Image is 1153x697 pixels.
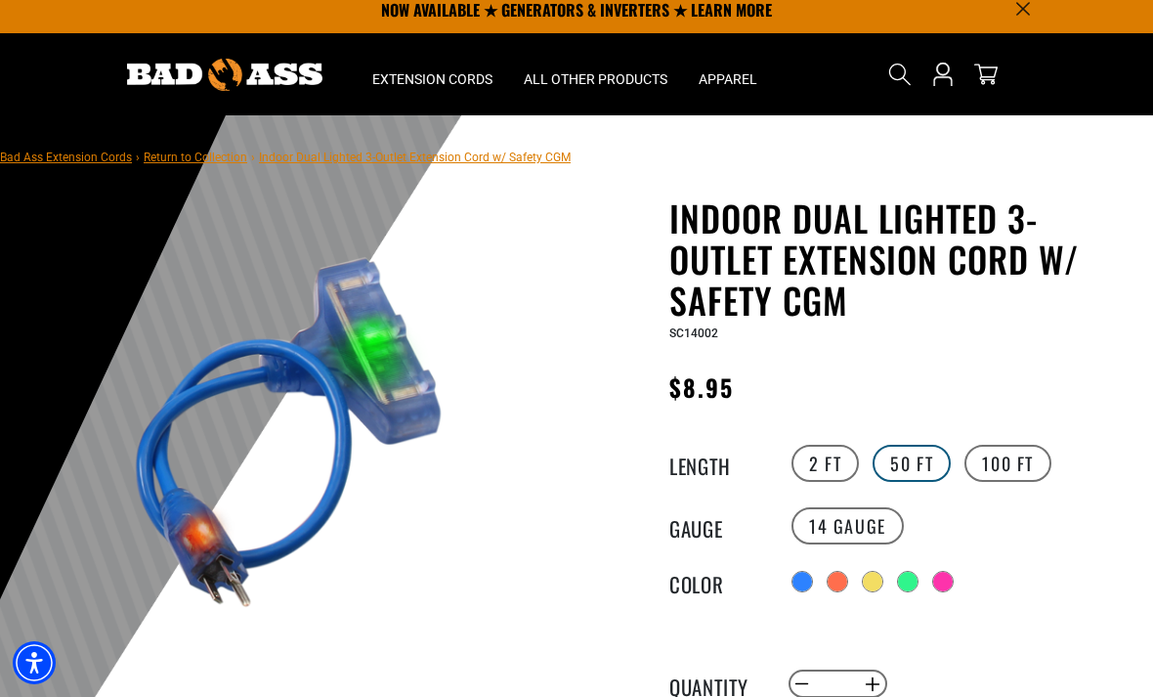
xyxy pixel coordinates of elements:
summary: All Other Products [508,33,683,115]
h1: Indoor Dual Lighted 3-Outlet Extension Cord w/ Safety CGM [669,197,1138,321]
img: Bad Ass Extension Cords [127,59,322,91]
a: Return to Collection [144,151,247,164]
label: Quantity [669,672,767,697]
summary: Search [884,59,916,90]
summary: Extension Cords [357,33,508,115]
span: › [251,151,255,164]
span: All Other Products [524,70,667,88]
span: Indoor Dual Lighted 3-Outlet Extension Cord w/ Safety CGM [259,151,571,164]
legend: Gauge [669,513,767,539]
div: Accessibility Menu [13,641,56,684]
summary: Apparel [683,33,773,115]
legend: Color [669,569,767,594]
span: SC14002 [669,327,718,340]
a: cart [970,63,1002,86]
legend: Length [669,451,767,476]
label: 14 Gauge [791,507,904,545]
span: Extension Cords [372,70,492,88]
label: 50 FT [873,445,951,482]
label: 100 FT [964,445,1051,482]
label: 2 FT [791,445,859,482]
span: $8.95 [669,370,734,405]
span: › [136,151,140,164]
a: Open this option [927,33,959,115]
span: Apparel [699,70,757,88]
img: blue [58,201,519,663]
